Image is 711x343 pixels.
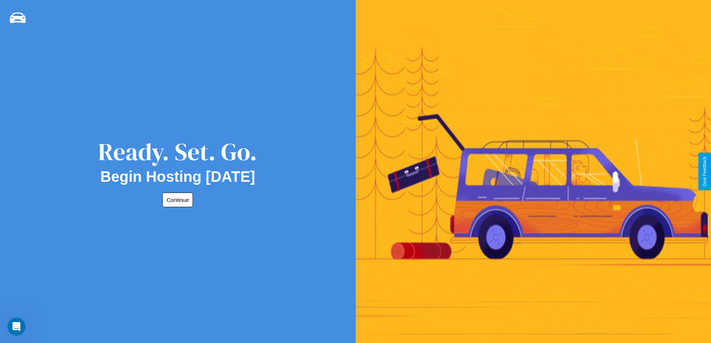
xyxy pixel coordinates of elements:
[98,135,257,168] div: Ready. Set. Go.
[100,168,255,185] h2: Begin Hosting [DATE]
[7,318,25,336] iframe: Intercom live chat
[162,193,193,207] button: Continue
[702,156,707,187] div: Give Feedback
